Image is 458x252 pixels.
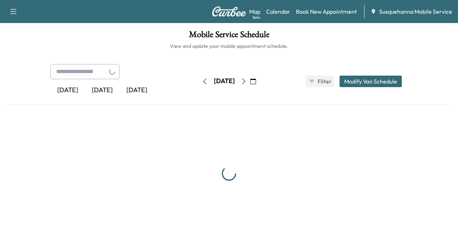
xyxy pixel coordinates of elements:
h1: Mobile Service Schedule [7,30,451,42]
a: Calendar [266,7,290,16]
span: Susquehanna Mobile Service [379,7,452,16]
a: MapBeta [249,7,260,16]
div: [DATE] [214,77,235,86]
div: [DATE] [120,82,154,99]
h6: View and update your mobile appointment schedule. [7,42,451,50]
button: Filter [306,76,334,87]
button: Modify Van Schedule [340,76,402,87]
div: Beta [253,15,260,20]
div: [DATE] [85,82,120,99]
div: [DATE] [50,82,85,99]
span: Filter [318,77,331,86]
img: Curbee Logo [212,6,246,17]
a: Book New Appointment [296,7,357,16]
